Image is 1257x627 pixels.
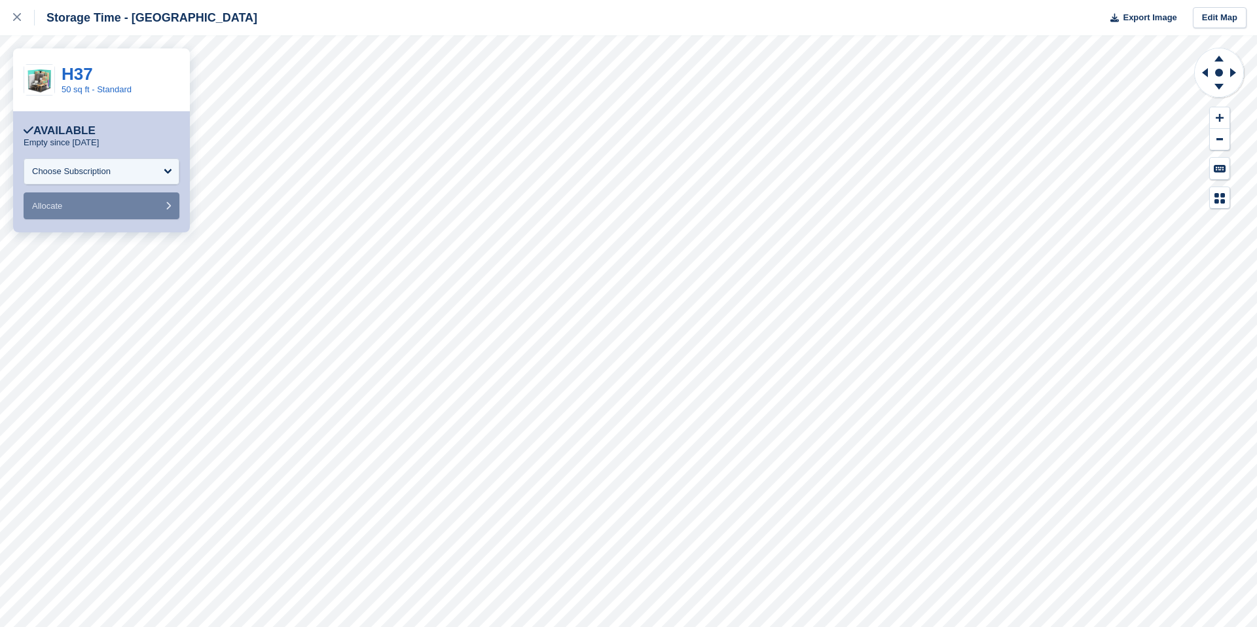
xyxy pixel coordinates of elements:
p: Empty since [DATE] [24,137,99,148]
button: Keyboard Shortcuts [1210,158,1230,179]
a: H37 [62,64,93,84]
a: Edit Map [1193,7,1247,29]
a: 50 sq ft - Standard [62,84,132,94]
span: Allocate [32,201,62,211]
div: Choose Subscription [32,165,111,178]
button: Allocate [24,192,179,219]
div: Available [24,124,96,137]
img: 50ft.jpg [24,65,54,95]
button: Map Legend [1210,187,1230,209]
button: Zoom Out [1210,129,1230,151]
div: Storage Time - [GEOGRAPHIC_DATA] [35,10,257,26]
span: Export Image [1123,11,1176,24]
button: Export Image [1102,7,1177,29]
button: Zoom In [1210,107,1230,129]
